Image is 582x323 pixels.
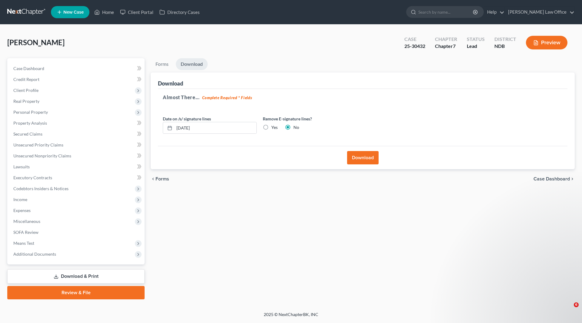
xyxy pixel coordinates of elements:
div: 25-30432 [404,43,425,50]
span: Personal Property [13,109,48,115]
span: Lawsuits [13,164,30,169]
div: Download [158,80,183,87]
a: Client Portal [117,7,156,18]
span: New Case [63,10,84,15]
div: Chapter [435,36,457,43]
a: Forms [151,58,173,70]
span: Means Test [13,241,34,246]
a: Case Dashboard [8,63,145,74]
span: Additional Documents [13,251,56,257]
span: Miscellaneous [13,219,40,224]
strong: Complete Required * Fields [202,95,252,100]
a: [PERSON_NAME] Law Office [505,7,574,18]
span: Unsecured Nonpriority Claims [13,153,71,158]
i: chevron_left [151,177,156,181]
span: Forms [156,177,169,181]
div: District [494,36,516,43]
a: Home [91,7,117,18]
a: Executory Contracts [8,172,145,183]
input: Search by name... [418,6,474,18]
span: SOFA Review [13,230,38,235]
span: Client Profile [13,88,38,93]
a: Case Dashboard chevron_right [533,177,575,181]
a: Help [484,7,504,18]
span: Property Analysis [13,120,47,126]
a: Property Analysis [8,118,145,129]
label: Yes [271,124,278,130]
span: Expenses [13,208,31,213]
h5: Almost There... [163,94,563,101]
label: Remove E-signature lines? [263,116,357,122]
a: Unsecured Nonpriority Claims [8,150,145,161]
div: Chapter [435,43,457,50]
div: Lead [467,43,485,50]
a: Lawsuits [8,161,145,172]
span: Secured Claims [13,131,42,136]
div: Status [467,36,485,43]
a: Unsecured Priority Claims [8,140,145,150]
span: Unsecured Priority Claims [13,142,63,147]
div: Case [404,36,425,43]
i: chevron_right [570,177,575,181]
label: No [293,124,299,130]
span: Case Dashboard [533,177,570,181]
a: Credit Report [8,74,145,85]
div: 2025 © NextChapterBK, INC [118,311,464,322]
span: Real Property [13,99,39,104]
a: Review & File [7,286,145,299]
span: 7 [453,43,456,49]
span: Credit Report [13,77,39,82]
iframe: Intercom live chat [561,302,576,317]
a: Directory Cases [156,7,203,18]
span: [PERSON_NAME] [7,38,65,47]
button: Download [347,151,379,164]
a: Download & Print [7,269,145,284]
button: chevron_left Forms [151,177,177,181]
span: Income [13,197,27,202]
div: NDB [494,43,516,50]
span: Case Dashboard [13,66,44,71]
input: MM/DD/YYYY [174,122,256,134]
span: 6 [574,302,579,307]
label: Date on /s/ signature lines [163,116,211,122]
span: Codebtors Insiders & Notices [13,186,69,191]
a: Download [176,58,208,70]
span: Executory Contracts [13,175,52,180]
button: Preview [526,36,567,49]
a: Secured Claims [8,129,145,140]
a: SOFA Review [8,227,145,238]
